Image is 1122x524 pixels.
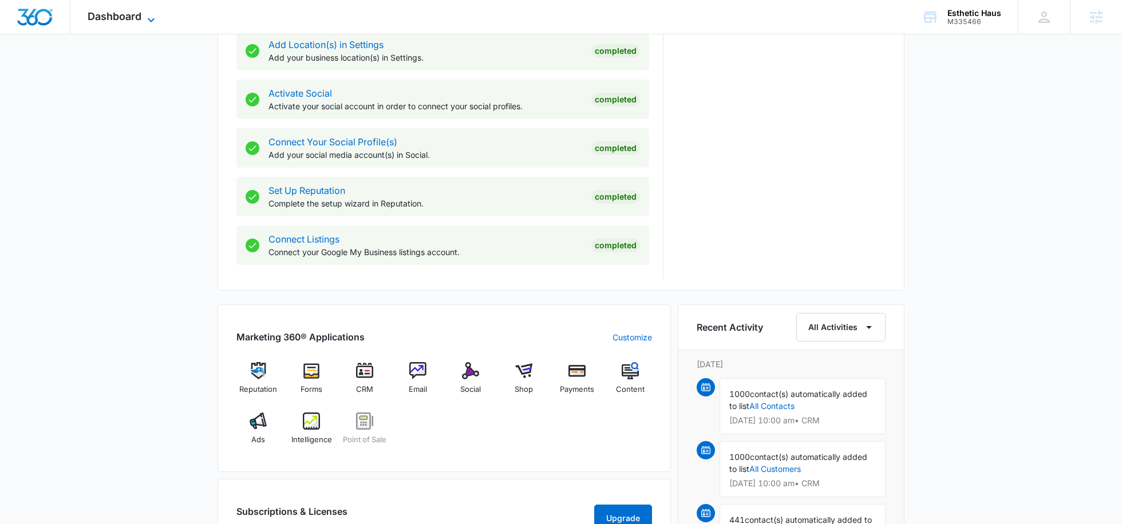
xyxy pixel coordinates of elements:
span: Reputation [239,384,277,395]
a: Shop [502,362,546,403]
span: contact(s) automatically added to list [729,452,867,474]
a: Point of Sale [343,412,387,454]
button: All Activities [796,313,886,342]
p: Activate your social account in order to connect your social profiles. [268,100,582,112]
a: Email [396,362,440,403]
p: [DATE] 10:00 am • CRM [729,416,876,424]
p: Add your business location(s) in Settings. [268,51,582,63]
p: Add your social media account(s) in Social. [268,149,582,161]
a: Social [449,362,493,403]
p: Complete the setup wizard in Reputation. [268,197,582,209]
a: Activate Social [268,88,332,99]
div: Completed [591,44,640,58]
p: Connect your Google My Business listings account. [268,246,582,258]
span: Dashboard [88,10,141,22]
span: Content [616,384,645,395]
div: Completed [591,141,640,155]
p: [DATE] [697,358,886,370]
span: 1000 [729,452,750,462]
a: Add Location(s) in Settings [268,39,384,50]
a: All Contacts [749,401,795,411]
span: Social [460,384,481,395]
p: [DATE] 10:00 am • CRM [729,479,876,487]
a: Ads [236,412,280,454]
a: Connect Listings [268,233,339,245]
a: Reputation [236,362,280,403]
h6: Recent Activity [697,320,763,334]
a: Forms [290,362,334,403]
span: 1000 [729,389,750,399]
span: CRM [356,384,373,395]
a: Customize [613,331,652,343]
div: Completed [591,190,640,204]
a: Connect Your Social Profile(s) [268,136,397,148]
span: contact(s) automatically added to list [729,389,867,411]
a: All Customers [749,464,801,474]
h2: Marketing 360® Applications [236,330,365,344]
span: Payments [560,384,594,395]
a: Payments [555,362,599,403]
div: Completed [591,93,640,106]
a: CRM [343,362,387,403]
span: Point of Sale [343,434,386,446]
span: Email [409,384,427,395]
a: Set Up Reputation [268,185,345,196]
span: Ads [251,434,265,446]
a: Content [608,362,652,403]
span: Shop [515,384,533,395]
div: account id [947,18,1001,26]
span: Intelligence [291,434,332,446]
a: Intelligence [290,412,334,454]
div: account name [947,9,1001,18]
div: Completed [591,239,640,252]
span: Forms [301,384,322,395]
